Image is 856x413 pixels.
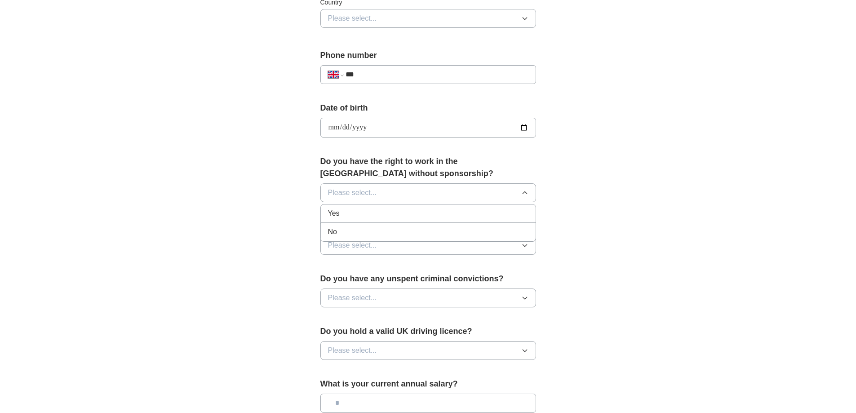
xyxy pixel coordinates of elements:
label: Do you hold a valid UK driving licence? [320,325,536,338]
button: Please select... [320,236,536,255]
span: Please select... [328,293,377,303]
label: Phone number [320,49,536,62]
span: Please select... [328,13,377,24]
button: Please select... [320,289,536,307]
label: Do you have any unspent criminal convictions? [320,273,536,285]
label: Date of birth [320,102,536,114]
span: Please select... [328,345,377,356]
button: Please select... [320,341,536,360]
button: Please select... [320,9,536,28]
label: Do you have the right to work in the [GEOGRAPHIC_DATA] without sponsorship? [320,155,536,180]
span: Please select... [328,187,377,198]
span: Yes [328,208,340,219]
span: Please select... [328,240,377,251]
span: No [328,226,337,237]
label: What is your current annual salary? [320,378,536,390]
button: Please select... [320,183,536,202]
